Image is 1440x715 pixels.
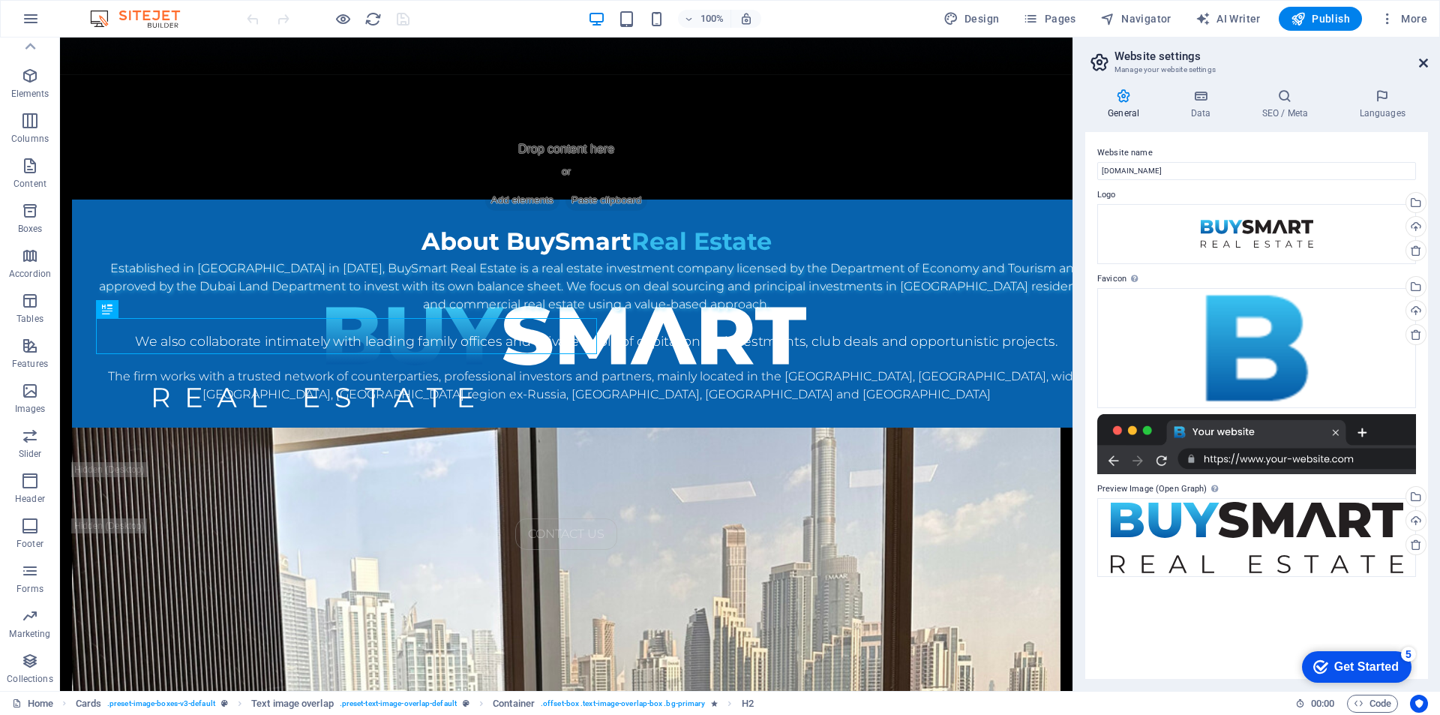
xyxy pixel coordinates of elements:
button: Code [1347,695,1398,713]
i: On resize automatically adjust zoom level to fit chosen device. [739,12,753,26]
p: Slider [19,448,42,460]
div: favicon.png [1097,288,1416,408]
span: Navigator [1100,11,1171,26]
button: Usercentrics [1410,695,1428,713]
p: Collections [7,673,52,685]
button: AI Writer [1189,7,1267,31]
div: Get Started [44,17,109,30]
i: This element is a customizable preset [463,699,469,707]
span: Publish [1291,11,1350,26]
span: : [1321,698,1324,709]
label: Logo [1097,186,1416,204]
p: Features [12,358,48,370]
p: Boxes [18,223,43,235]
label: Favicon [1097,270,1416,288]
button: Navigator [1094,7,1177,31]
span: Code [1354,695,1391,713]
h4: General [1085,89,1168,120]
i: Reload page [364,11,382,28]
h4: SEO / Meta [1239,89,1336,120]
span: Add elements [425,152,499,173]
p: Images [15,403,46,415]
i: Element contains an animation [711,699,718,707]
span: More [1380,11,1427,26]
h4: Languages [1336,89,1428,120]
p: Accordion [9,268,51,280]
span: AI Writer [1195,11,1261,26]
div: Logo_BuySmart.svg [1097,204,1416,264]
span: . preset-image-boxes-v3-default [107,695,215,713]
span: Paste clipboard [505,152,588,173]
p: Marketing [9,628,50,640]
div: Design (Ctrl+Alt+Y) [937,7,1006,31]
button: More [1374,7,1433,31]
span: Click to select. Double-click to edit [251,695,334,713]
p: Columns [11,133,49,145]
button: Design [937,7,1006,31]
i: This element is a customizable preset [221,699,228,707]
div: 5 [111,3,126,18]
label: Preview Image (Open Graph) [1097,480,1416,498]
span: . preset-text-image-overlap-default [340,695,457,713]
span: Click to select. Double-click to edit [742,695,754,713]
button: Click here to leave preview mode and continue editing [334,10,352,28]
p: Header [15,493,45,505]
h6: Session time [1295,695,1335,713]
span: . offset-box .text-image-overlap-box .bg-primary [541,695,705,713]
img: Editor Logo [86,10,199,28]
span: Design [943,11,1000,26]
button: 100% [678,10,731,28]
h6: 100% [700,10,724,28]
nav: breadcrumb [76,695,754,713]
span: 00 00 [1311,695,1334,713]
button: reload [364,10,382,28]
label: Website name [1097,144,1416,162]
p: Footer [16,538,43,550]
div: Logo_BuySmart.svg [1097,498,1416,577]
button: Publish [1279,7,1362,31]
span: Click to select. Double-click to edit [493,695,535,713]
p: Forms [16,583,43,595]
span: Pages [1023,11,1075,26]
p: Elements [11,88,49,100]
h2: Website settings [1114,50,1428,63]
a: Click to cancel selection. Double-click to open Pages [12,695,53,713]
input: Name... [1097,162,1416,180]
h3: Manage your website settings [1114,63,1398,77]
button: Pages [1017,7,1081,31]
p: Tables [16,313,43,325]
h4: Data [1168,89,1239,120]
div: Get Started 5 items remaining, 0% complete [12,8,121,39]
span: Click to select. Double-click to edit [76,695,101,713]
p: Content [13,178,46,190]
